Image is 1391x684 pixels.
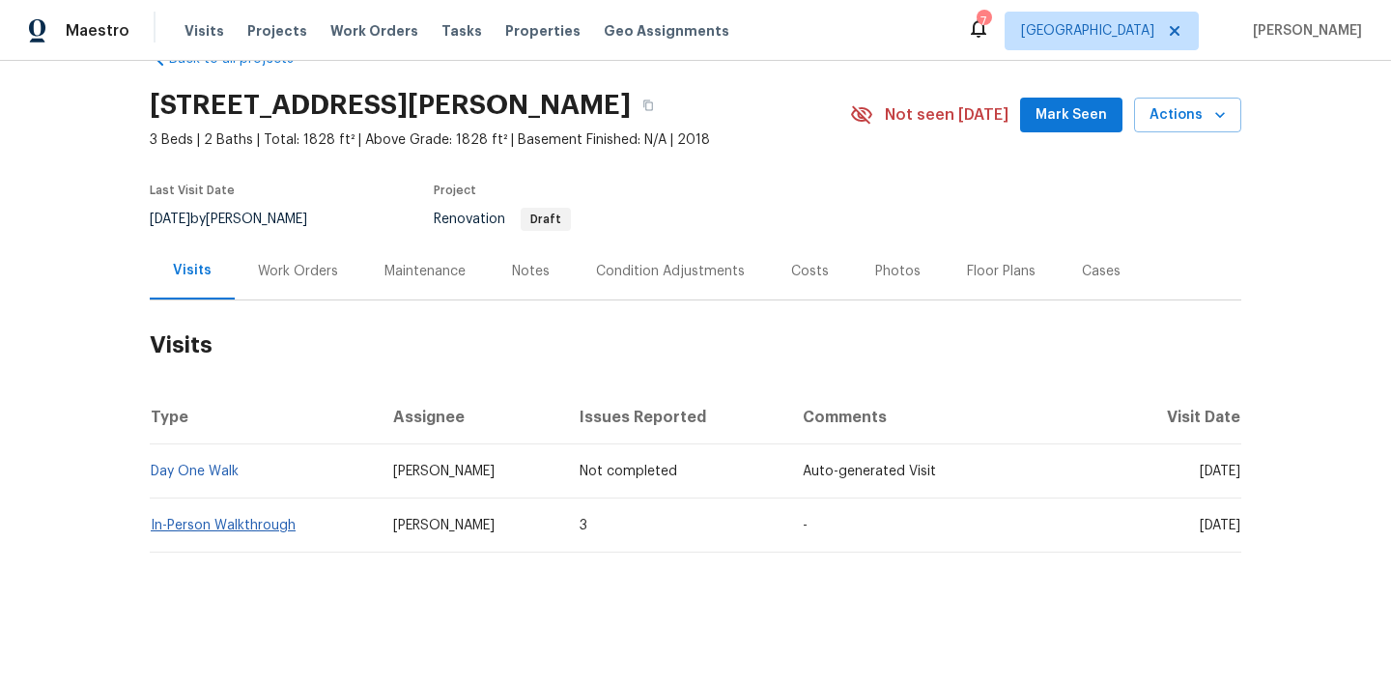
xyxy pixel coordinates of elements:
[434,185,476,196] span: Project
[173,261,212,280] div: Visits
[384,262,466,281] div: Maintenance
[441,24,482,38] span: Tasks
[523,214,569,225] span: Draft
[393,465,495,478] span: [PERSON_NAME]
[393,519,495,532] span: [PERSON_NAME]
[580,519,587,532] span: 3
[1036,103,1107,128] span: Mark Seen
[967,262,1036,281] div: Floor Plans
[1021,21,1154,41] span: [GEOGRAPHIC_DATA]
[803,519,808,532] span: -
[1200,519,1240,532] span: [DATE]
[150,390,378,444] th: Type
[512,262,550,281] div: Notes
[875,262,921,281] div: Photos
[977,12,990,31] div: 7
[1200,465,1240,478] span: [DATE]
[151,519,296,532] a: In-Person Walkthrough
[1082,262,1121,281] div: Cases
[151,465,239,478] a: Day One Walk
[803,465,936,478] span: Auto-generated Visit
[631,88,666,123] button: Copy Address
[505,21,581,41] span: Properties
[150,208,330,231] div: by [PERSON_NAME]
[787,390,1115,444] th: Comments
[791,262,829,281] div: Costs
[604,21,729,41] span: Geo Assignments
[1020,98,1122,133] button: Mark Seen
[1245,21,1362,41] span: [PERSON_NAME]
[330,21,418,41] span: Work Orders
[580,465,677,478] span: Not completed
[564,390,786,444] th: Issues Reported
[378,390,565,444] th: Assignee
[1150,103,1226,128] span: Actions
[150,185,235,196] span: Last Visit Date
[185,21,224,41] span: Visits
[66,21,129,41] span: Maestro
[1134,98,1241,133] button: Actions
[247,21,307,41] span: Projects
[596,262,745,281] div: Condition Adjustments
[150,96,631,115] h2: [STREET_ADDRESS][PERSON_NAME]
[1115,390,1241,444] th: Visit Date
[434,213,571,226] span: Renovation
[258,262,338,281] div: Work Orders
[885,105,1008,125] span: Not seen [DATE]
[150,213,190,226] span: [DATE]
[150,130,850,150] span: 3 Beds | 2 Baths | Total: 1828 ft² | Above Grade: 1828 ft² | Basement Finished: N/A | 2018
[150,300,1241,390] h2: Visits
